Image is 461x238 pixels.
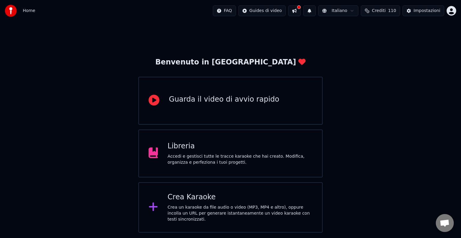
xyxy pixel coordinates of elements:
span: Home [23,8,35,14]
button: Crediti110 [361,5,400,16]
button: FAQ [213,5,236,16]
div: Impostazioni [414,8,440,14]
span: Crediti [372,8,386,14]
div: Guarda il video di avvio rapido [169,95,279,104]
button: Impostazioni [402,5,444,16]
button: Guides di video [238,5,286,16]
nav: breadcrumb [23,8,35,14]
div: Libreria [167,141,312,151]
span: 110 [388,8,396,14]
div: Benvenuto in [GEOGRAPHIC_DATA] [155,58,306,67]
img: youka [5,5,17,17]
div: Accedi e gestisci tutte le tracce karaoke che hai creato. Modifica, organizza e perfeziona i tuoi... [167,153,312,165]
div: Crea un karaoke da file audio o video (MP3, MP4 e altro), oppure incolla un URL per generare ista... [167,204,312,222]
div: Crea Karaoke [167,192,312,202]
div: Aprire la chat [436,214,454,232]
